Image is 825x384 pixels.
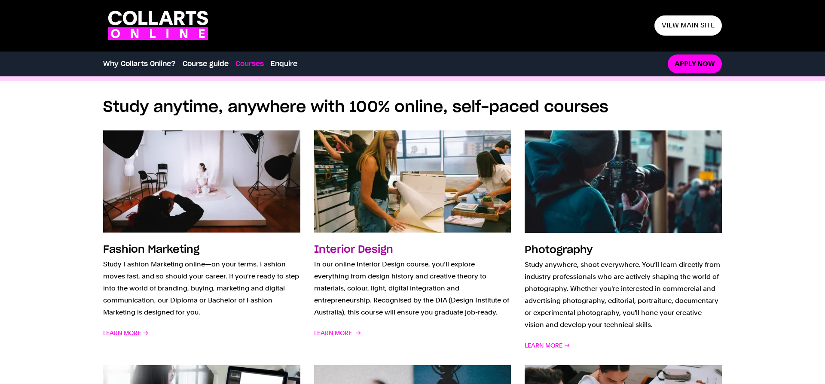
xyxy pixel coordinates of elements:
a: Interior Design In our online Interior Design course, you’ll explore everything from design histo... [314,130,511,351]
span: Learn More [314,327,360,339]
a: Apply now [668,54,722,74]
a: Photography Study anywhere, shoot everywhere. You’ll learn directly from industry professionals w... [525,130,722,351]
a: Enquire [271,59,297,69]
p: In our online Interior Design course, you’ll explore everything from design history and creative ... [314,258,511,318]
a: Course guide [183,59,229,69]
h3: Interior Design [314,245,393,255]
a: Why Collarts Online? [103,59,176,69]
span: Learn More [525,339,570,351]
span: Learn More [103,327,149,339]
h3: Photography [525,245,593,255]
h3: Fashion Marketing [103,245,199,255]
p: Study Fashion Marketing online—on your terms. Fashion moves fast, and so should your career. If y... [103,258,300,318]
a: View main site [654,15,722,36]
h2: Study anytime, anywhere with 100% online, self-paced courses [103,98,722,117]
a: Courses [235,59,264,69]
p: Study anywhere, shoot everywhere. You’ll learn directly from industry professionals who are activ... [525,259,722,331]
a: Fashion Marketing Study Fashion Marketing online—on your terms. Fashion moves fast, and so should... [103,130,300,351]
